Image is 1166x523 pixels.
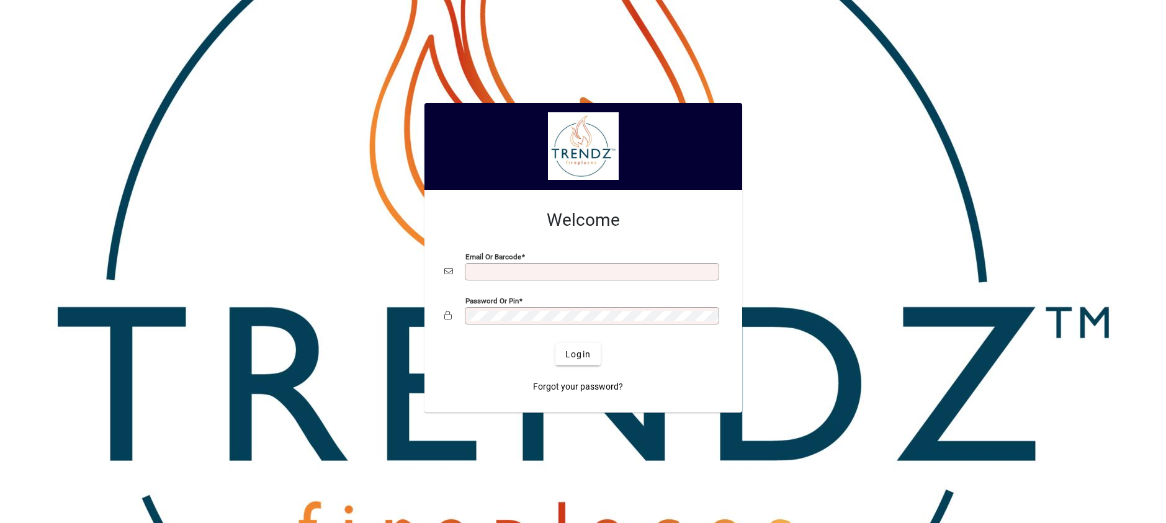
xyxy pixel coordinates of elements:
span: Login [565,348,591,361]
button: Login [555,343,601,365]
h2: Welcome [444,210,722,231]
span: Forgot your password? [533,380,623,393]
mat-label: Email or Barcode [465,253,521,261]
a: Forgot your password? [528,375,628,398]
mat-label: Password or Pin [465,297,519,305]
